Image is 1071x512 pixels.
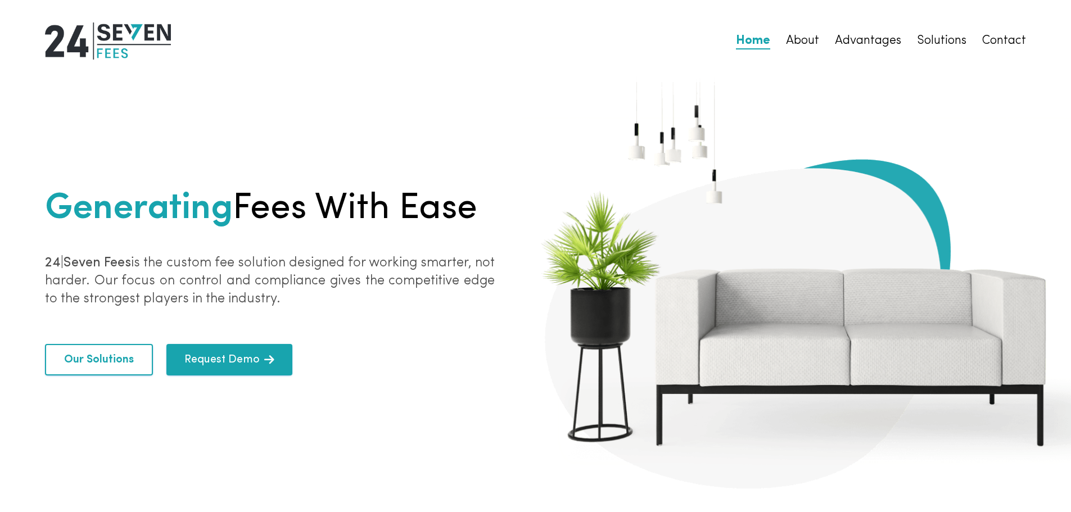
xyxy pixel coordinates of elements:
button: Our Solutions [45,344,153,375]
p: is the custom fee solution designed for working smarter, not harder. Our focus on control and com... [45,254,495,308]
img: 24|Seven Fees Logo [45,22,171,60]
img: 24|Seven Fees banner desk [522,54,1071,504]
b: Generating [45,191,233,227]
button: Request Demo [166,344,292,375]
b: 24|Seven Fees [45,256,131,270]
a: Advantages [835,33,901,49]
a: About [786,33,819,49]
h1: Fees with ease [45,182,495,236]
a: Home [736,33,770,49]
a: Contact [982,33,1026,49]
a: Solutions [917,33,966,49]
